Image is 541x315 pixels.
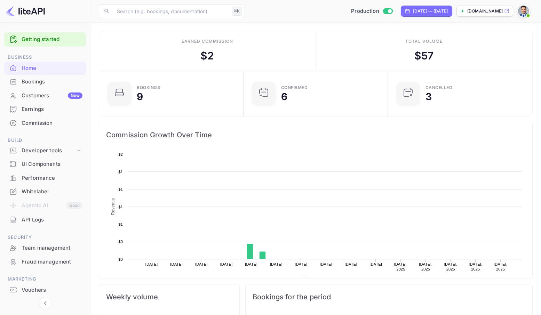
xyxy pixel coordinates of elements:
[253,291,525,302] span: Bookings for the period
[4,213,86,227] div: API Logs
[170,262,183,266] text: [DATE]
[118,152,123,156] text: $2
[22,188,82,196] div: Whitelabel
[22,160,82,168] div: UI Components
[4,145,86,157] div: Developer tools
[4,283,86,296] a: Vouchers
[106,129,525,140] span: Commission Growth Over Time
[22,35,82,43] a: Getting started
[345,262,357,266] text: [DATE]
[444,262,458,271] text: [DATE], 2025
[22,244,82,252] div: Team management
[145,262,158,266] text: [DATE]
[118,240,123,244] text: $0
[414,48,433,64] div: $ 57
[4,103,86,115] a: Earnings
[4,62,86,74] a: Home
[22,258,82,266] div: Fraud management
[4,185,86,198] a: Whitelabel
[4,89,86,103] div: CustomersNew
[401,6,452,17] div: Click to change the date range period
[22,105,82,113] div: Earnings
[494,262,507,271] text: [DATE], 2025
[4,89,86,102] a: CustomersNew
[39,297,51,309] button: Collapse navigation
[320,262,332,266] text: [DATE]
[118,187,123,191] text: $1
[68,92,82,99] div: New
[4,137,86,144] span: Build
[4,275,86,283] span: Marketing
[4,213,86,226] a: API Logs
[413,8,448,14] div: [DATE] — [DATE]
[6,6,45,17] img: LiteAPI logo
[22,286,82,294] div: Vouchers
[245,262,257,266] text: [DATE]
[113,4,229,18] input: Search (e.g. bookings, documentation)
[281,86,308,90] div: Confirmed
[419,262,432,271] text: [DATE], 2025
[4,255,86,269] div: Fraud management
[4,157,86,170] a: UI Components
[118,222,123,226] text: $1
[394,262,408,271] text: [DATE], 2025
[281,92,287,102] div: 6
[118,170,123,174] text: $1
[22,216,82,224] div: API Logs
[467,8,503,14] p: [DOMAIN_NAME]
[425,86,453,90] div: CANCELLED
[4,185,86,199] div: Whitelabel
[4,241,86,254] a: Team management
[518,6,529,17] img: Santiago Moran Labat
[370,262,382,266] text: [DATE]
[22,119,82,127] div: Commission
[118,205,123,209] text: $1
[351,7,379,15] span: Production
[106,291,232,302] span: Weekly volume
[4,241,86,255] div: Team management
[22,92,82,100] div: Customers
[137,86,160,90] div: Bookings
[137,92,143,102] div: 9
[469,262,482,271] text: [DATE], 2025
[200,48,214,64] div: $ 2
[118,257,123,261] text: $0
[232,7,242,16] div: ⌘K
[4,171,86,184] a: Performance
[310,278,328,283] text: Revenue
[22,147,75,155] div: Developer tools
[4,255,86,268] a: Fraud management
[22,78,82,86] div: Bookings
[405,38,443,45] div: Total volume
[182,38,233,45] div: Earned commission
[22,174,82,182] div: Performance
[4,75,86,89] div: Bookings
[111,198,116,215] text: Revenue
[22,64,82,72] div: Home
[4,54,86,61] span: Business
[4,116,86,129] a: Commission
[4,75,86,88] a: Bookings
[270,262,283,266] text: [DATE]
[220,262,233,266] text: [DATE]
[4,32,86,47] div: Getting started
[4,234,86,241] span: Security
[295,262,308,266] text: [DATE]
[195,262,208,266] text: [DATE]
[348,7,395,15] div: Switch to Sandbox mode
[425,92,432,102] div: 3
